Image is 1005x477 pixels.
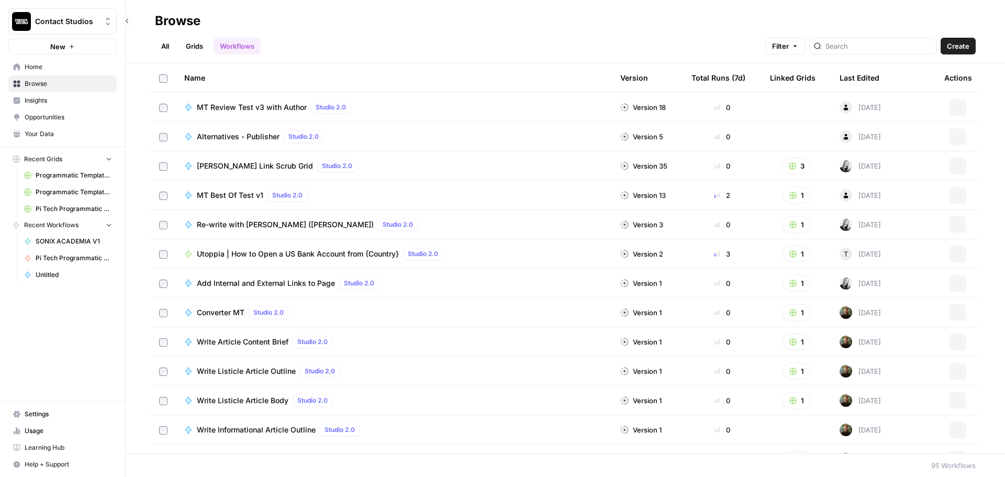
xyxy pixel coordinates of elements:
div: Version 1 [620,278,662,289]
span: Learning Hub [25,443,112,452]
div: [DATE] [840,365,881,378]
img: ioa2wpdmx8t19ywr585njsibr5hv [840,218,852,231]
a: Pi Tech Programmatic Service pages [19,250,117,267]
span: Utoppia | How to Open a US Bank Account from {Country} [197,249,399,259]
div: Version 1 [620,395,662,406]
div: Version 18 [620,102,666,113]
div: [DATE] [840,189,881,202]
span: Programmatic Template [chatgpt prompts for] - AirOps [36,171,112,180]
button: Create [941,38,976,54]
a: Insights [8,92,117,109]
button: 1 [783,334,811,350]
img: Contact Studios Logo [12,12,31,31]
span: Studio 2.0 [383,220,413,229]
a: Programmatic Template [prompts_ai for] - AirOps - prompts_ai for.csv [19,184,117,201]
div: 0 [691,278,753,289]
span: Insights [25,96,112,105]
div: Version 2 [620,249,663,259]
div: Total Runs (7d) [691,63,745,92]
button: 1 [783,304,811,321]
button: New [8,39,117,54]
a: Grids [180,38,209,54]
a: Write Listicle Article OutlineStudio 2.0 [184,365,604,378]
a: Home [8,59,117,75]
button: 1 [783,187,811,204]
div: [DATE] [840,424,881,436]
img: vlbh6tvzzzm1xxij3znetyf2jnu7 [840,453,852,465]
span: Opportunities [25,113,112,122]
div: [DATE] [840,160,881,172]
span: Usage [25,426,112,436]
span: Alternatives - Publisher [197,131,280,142]
a: Untitled [19,267,117,283]
span: Programmatic Template [prompts_ai for] - AirOps - prompts_ai for.csv [36,187,112,197]
div: Version 13 [620,190,666,201]
div: 2 [691,190,753,201]
div: Version 3 [620,219,663,230]
a: Usage [8,423,117,439]
div: Version 1 [620,307,662,318]
div: 3 [691,249,753,259]
button: 1 [783,246,811,262]
img: vlbh6tvzzzm1xxij3znetyf2jnu7 [840,365,852,378]
span: Studio 2.0 [322,161,352,171]
div: [DATE] [840,218,881,231]
div: [DATE] [840,336,881,348]
div: Linked Grids [770,63,816,92]
span: Untitled [36,270,112,280]
a: [PERSON_NAME] Link Scrub GridStudio 2.0 [184,160,604,172]
span: Add Internal and External Links to Page [197,278,335,289]
div: 0 [691,102,753,113]
div: [DATE] [840,130,881,143]
a: Pi Tech Programmatic Service pages Grid [19,201,117,217]
span: Studio 2.0 [297,337,328,347]
button: 3 [782,158,811,174]
span: Converter MT [197,307,244,318]
img: ioa2wpdmx8t19ywr585njsibr5hv [840,277,852,290]
span: Pi Tech Programmatic Service pages [36,253,112,263]
span: Write Article Content Brief [197,337,288,347]
button: Filter [765,38,805,54]
span: Write Listicle Article Body [197,395,288,406]
span: Settings [25,409,112,419]
a: Settings [8,406,117,423]
div: 95 Workflows [931,460,976,471]
button: 1 [783,216,811,233]
div: Last Edited [840,63,879,92]
a: MT Review Test v3 with AuthorStudio 2.0 [184,101,604,114]
a: Your Data [8,126,117,142]
button: 1 [783,275,811,292]
button: Workspace: Contact Studios [8,8,117,35]
a: Write Article Content BriefStudio 2.0 [184,336,604,348]
a: Browse [8,75,117,92]
a: Markdown to HTML 2025Studio 2.0 [184,453,604,465]
span: Contact Studios [35,16,98,27]
div: 0 [691,366,753,376]
span: SONIX ACADEMIA V1 [36,237,112,246]
span: Pi Tech Programmatic Service pages Grid [36,204,112,214]
div: Actions [944,63,972,92]
a: Add Internal and External Links to PageStudio 2.0 [184,277,604,290]
span: Browse [25,79,112,88]
a: Opportunities [8,109,117,126]
img: ioa2wpdmx8t19ywr585njsibr5hv [840,160,852,172]
span: [PERSON_NAME] Link Scrub Grid [197,161,313,171]
span: Filter [772,41,789,51]
span: Studio 2.0 [316,103,346,112]
div: [DATE] [840,394,881,407]
div: [DATE] [840,453,881,465]
span: Studio 2.0 [253,308,284,317]
img: vlbh6tvzzzm1xxij3znetyf2jnu7 [840,336,852,348]
img: vlbh6tvzzzm1xxij3znetyf2jnu7 [840,394,852,407]
div: 0 [691,219,753,230]
span: Studio 2.0 [325,425,355,435]
button: Help + Support [8,456,117,473]
span: Your Data [25,129,112,139]
a: Write Listicle Article BodyStudio 2.0 [184,394,604,407]
span: Studio 2.0 [305,367,335,376]
button: 1 [783,451,811,468]
div: 0 [691,395,753,406]
img: vlbh6tvzzzm1xxij3znetyf2jnu7 [840,424,852,436]
a: Programmatic Template [chatgpt prompts for] - AirOps [19,167,117,184]
div: [DATE] [840,277,881,290]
